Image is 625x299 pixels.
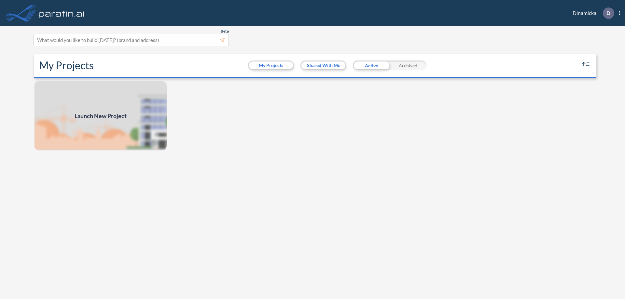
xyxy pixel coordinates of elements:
[606,10,610,16] p: D
[390,61,426,70] div: Archived
[34,81,167,151] img: add
[563,7,620,19] div: Dinamicka
[249,61,293,69] button: My Projects
[39,59,94,72] h2: My Projects
[581,60,591,71] button: sort
[301,61,345,69] button: Shared With Me
[221,29,229,34] span: Beta
[353,61,390,70] div: Active
[75,112,127,120] span: Launch New Project
[37,7,86,20] img: logo
[34,81,167,151] a: Launch New Project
